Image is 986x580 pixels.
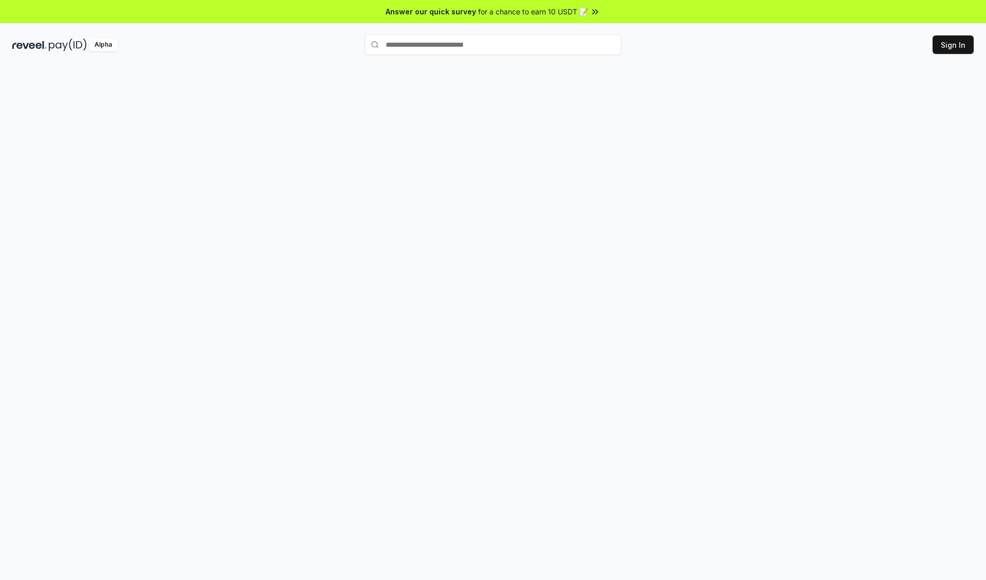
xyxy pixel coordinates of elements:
img: reveel_dark [12,39,47,51]
span: for a chance to earn 10 USDT 📝 [478,6,588,17]
span: Answer our quick survey [386,6,476,17]
img: pay_id [49,39,87,51]
div: Alpha [89,39,118,51]
button: Sign In [933,35,974,54]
